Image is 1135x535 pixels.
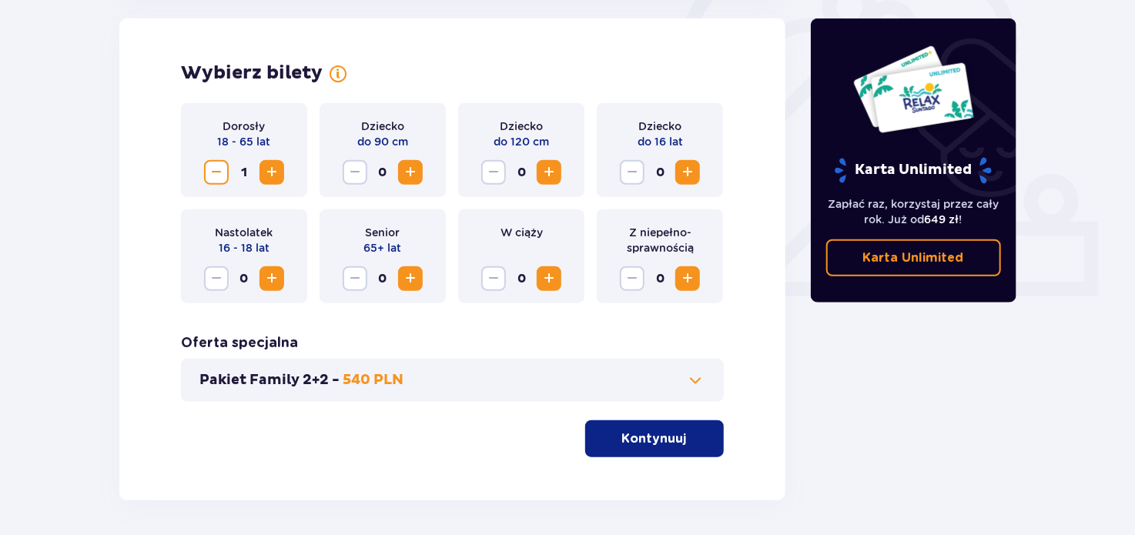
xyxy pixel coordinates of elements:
button: Zmniejsz [620,160,645,185]
button: Zwiększ [259,266,284,291]
button: Pakiet Family 2+2 -540 PLN [199,371,705,390]
h2: Wybierz bilety [181,62,323,85]
button: Zwiększ [259,160,284,185]
button: Zmniejsz [481,160,506,185]
span: 0 [232,266,256,291]
p: Karta Unlimited [833,157,993,184]
span: 0 [509,266,534,291]
p: Senior [366,225,400,240]
button: Zmniejsz [343,266,367,291]
button: Zmniejsz [204,266,229,291]
p: Kontynuuj [622,430,687,447]
p: do 90 cm [357,134,408,149]
p: Dziecko [638,119,681,134]
p: Pakiet Family 2+2 - [199,371,340,390]
span: 0 [648,266,672,291]
span: 0 [370,266,395,291]
p: do 16 lat [638,134,683,149]
button: Zmniejsz [481,266,506,291]
p: Dorosły [223,119,266,134]
span: 0 [648,160,672,185]
p: Dziecko [361,119,404,134]
button: Zmniejsz [343,160,367,185]
button: Zmniejsz [204,160,229,185]
p: 540 PLN [343,371,403,390]
p: Z niepełno­sprawnością [609,225,711,256]
span: 1 [232,160,256,185]
p: Karta Unlimited [863,249,964,266]
span: 649 zł [925,213,959,226]
button: Zwiększ [398,266,423,291]
button: Zwiększ [675,160,700,185]
p: 65+ lat [364,240,402,256]
a: Karta Unlimited [826,239,1002,276]
button: Zwiększ [537,266,561,291]
button: Zwiększ [537,160,561,185]
button: Zwiększ [398,160,423,185]
span: 0 [370,160,395,185]
p: Zapłać raz, korzystaj przez cały rok. Już od ! [826,196,1002,227]
p: 16 - 18 lat [219,240,270,256]
span: 0 [509,160,534,185]
button: Zwiększ [675,266,700,291]
p: Nastolatek [216,225,273,240]
h3: Oferta specjalna [181,334,298,353]
p: do 120 cm [494,134,549,149]
p: W ciąży [501,225,543,240]
button: Zmniejsz [620,266,645,291]
p: 18 - 65 lat [218,134,271,149]
p: Dziecko [500,119,543,134]
button: Kontynuuj [585,420,724,457]
img: Dwie karty całoroczne do Suntago z napisem 'UNLIMITED RELAX', na białym tle z tropikalnymi liśćmi... [852,45,975,134]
